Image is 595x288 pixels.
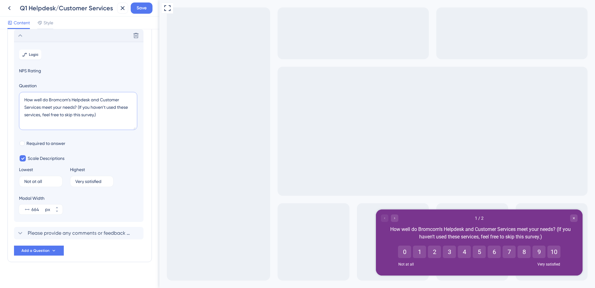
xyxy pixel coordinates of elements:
[19,67,138,74] span: NPS Rating
[75,179,108,184] input: Type the value
[19,166,33,173] div: Lowest
[29,52,39,57] span: Logic
[14,246,64,256] button: Add a Question
[20,4,115,12] div: Q1 Helpdesk/Customer Services
[70,166,85,173] div: Highest
[28,229,130,237] span: Please provide any comments or feedback regarding your experience with our service.
[44,19,53,26] span: Style
[19,82,138,89] label: Question
[19,194,63,202] div: Modal Width
[137,4,147,12] span: Save
[26,140,65,147] span: Required to answer
[24,179,57,184] input: Type the value
[131,2,152,14] button: Save
[217,209,423,276] iframe: UserGuiding Survey
[19,92,137,130] textarea: How well do Bromcom’s Helpdesk and Customer Services meet your needs? (If you haven’t used these ...
[14,19,30,26] span: Content
[28,155,64,162] span: Scale Descriptions
[19,50,41,60] button: Logic
[45,206,50,213] div: px
[51,204,63,209] button: px
[31,206,44,213] input: px
[21,248,49,253] span: Add a Question
[51,209,63,214] button: px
